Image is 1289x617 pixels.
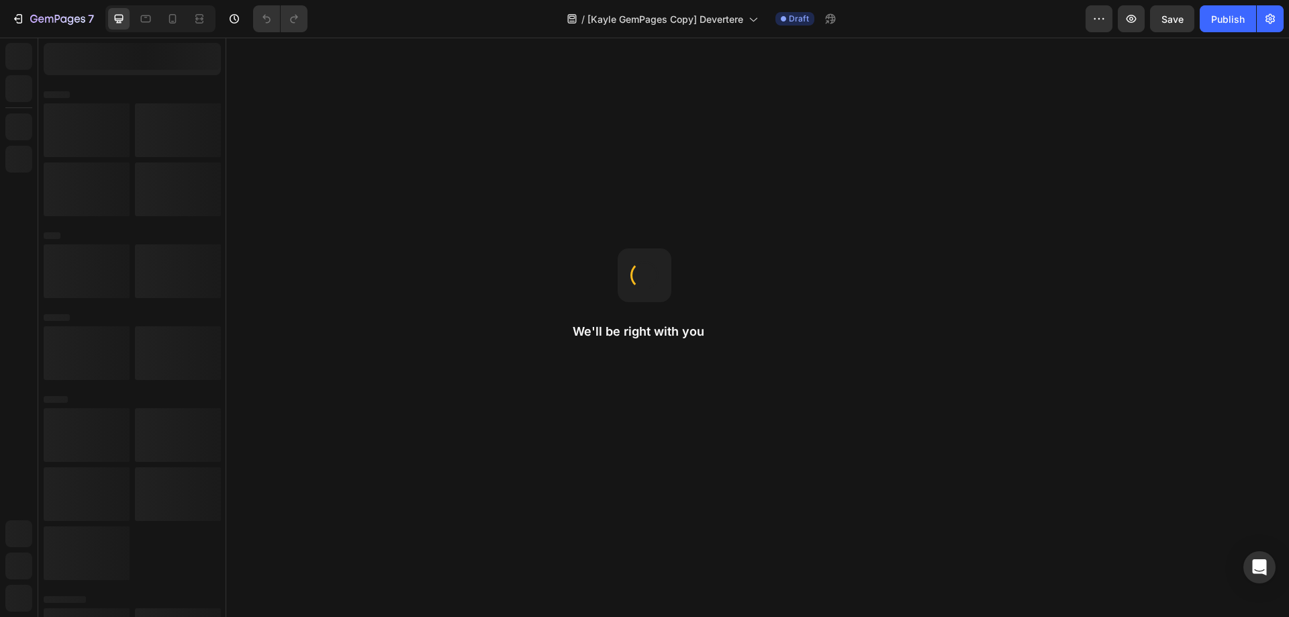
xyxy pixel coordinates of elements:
[581,12,585,26] span: /
[253,5,307,32] div: Undo/Redo
[789,13,809,25] span: Draft
[1200,5,1256,32] button: Publish
[1161,13,1184,25] span: Save
[5,5,100,32] button: 7
[88,11,94,27] p: 7
[1150,5,1194,32] button: Save
[1243,551,1276,583] div: Open Intercom Messenger
[1211,12,1245,26] div: Publish
[573,324,716,340] h2: We'll be right with you
[587,12,743,26] span: [Kayle GemPages Copy] Devertere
